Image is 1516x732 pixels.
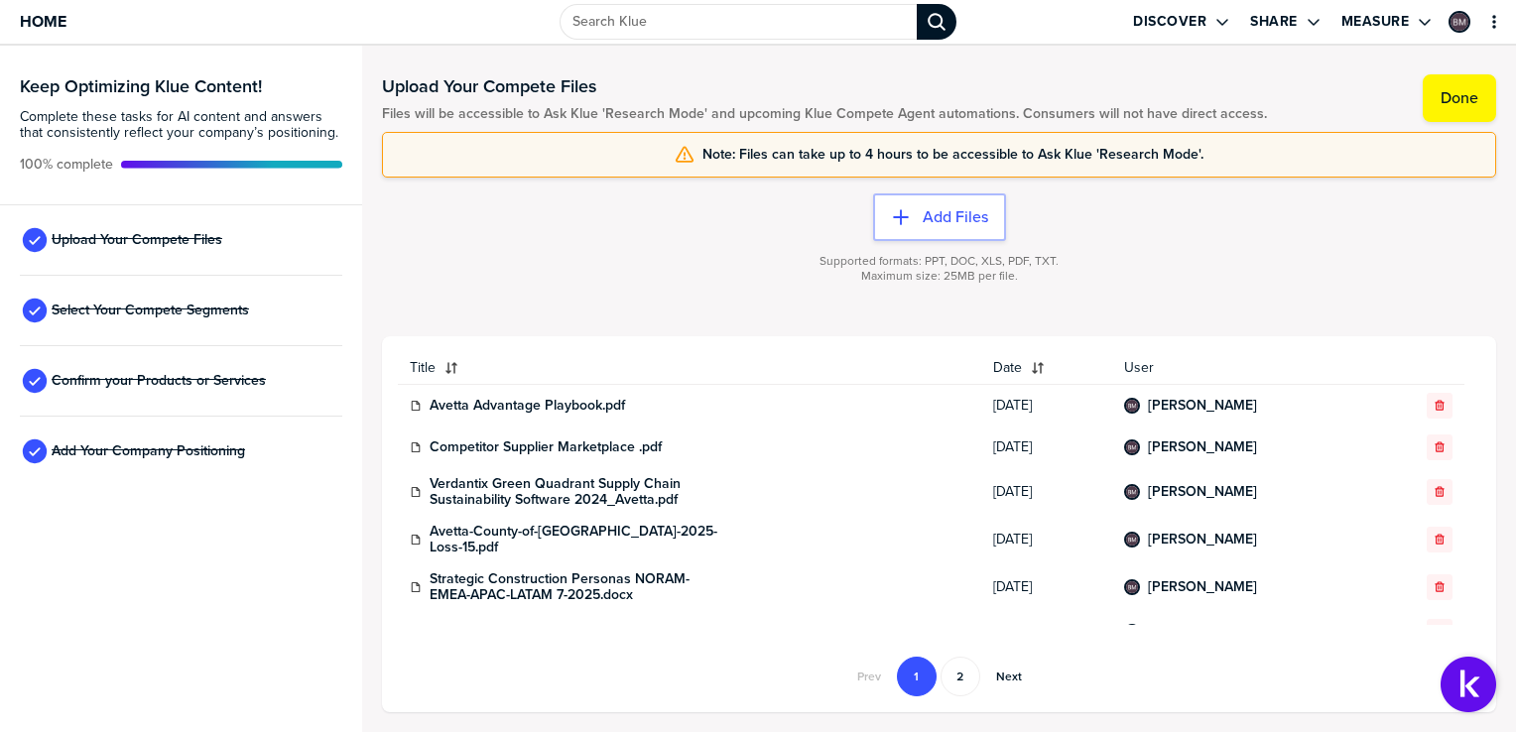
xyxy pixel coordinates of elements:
[1126,581,1138,593] img: 773b312f6bb182941ae6a8f00171ac48-sml.png
[430,524,727,555] a: Avetta-County-of-[GEOGRAPHIC_DATA]-2025-Loss-15.pdf
[430,439,662,455] a: Competitor Supplier Marketplace .pdf
[1148,398,1257,414] a: [PERSON_NAME]
[702,147,1203,163] span: Note: Files can take up to 4 hours to be accessible to Ask Klue 'Research Mode'.
[1148,439,1257,455] a: [PERSON_NAME]
[843,657,1036,696] nav: Pagination Navigation
[873,193,1006,241] button: Add Files
[1447,9,1472,35] a: Edit Profile
[845,657,893,696] button: Go to previous page
[1133,13,1206,31] label: Discover
[20,77,342,95] h3: Keep Optimizing Klue Content!
[20,13,66,30] span: Home
[1148,624,1257,640] a: [PERSON_NAME]
[1126,441,1138,453] img: 773b312f6bb182941ae6a8f00171ac48-sml.png
[993,398,1100,414] span: [DATE]
[984,657,1034,696] button: Go to next page
[430,398,625,414] a: Avetta Advantage Playbook.pdf
[1126,534,1138,546] img: 773b312f6bb182941ae6a8f00171ac48-sml.png
[1124,579,1140,595] div: Barb Mard
[923,207,988,227] label: Add Files
[1124,398,1140,414] div: Barb Mard
[1126,400,1138,412] img: 773b312f6bb182941ae6a8f00171ac48-sml.png
[993,484,1100,500] span: [DATE]
[1124,484,1140,500] div: Barb Mard
[398,352,981,384] button: Title
[993,360,1022,376] span: Date
[410,360,436,376] span: Title
[52,373,266,389] span: Confirm your Products or Services
[52,303,249,318] span: Select Your Compete Segments
[1126,486,1138,498] img: 773b312f6bb182941ae6a8f00171ac48-sml.png
[993,579,1100,595] span: [DATE]
[20,109,342,141] span: Complete these tasks for AI content and answers that consistently reflect your company’s position...
[861,269,1018,284] span: Maximum size: 25MB per file.
[941,657,980,696] button: Go to page 2
[1124,624,1140,640] div: Barb Mard
[820,254,1059,269] span: Supported formats: PPT, DOC, XLS, PDF, TXT.
[1148,484,1257,500] a: [PERSON_NAME]
[1441,88,1478,108] label: Done
[1449,11,1470,33] div: Barb Mard
[560,4,917,40] input: Search Klue
[20,157,113,173] span: Active
[1341,13,1410,31] label: Measure
[1148,579,1257,595] a: [PERSON_NAME]
[1124,360,1368,376] span: User
[1451,13,1468,31] img: 773b312f6bb182941ae6a8f00171ac48-sml.png
[981,352,1112,384] button: Date
[382,106,1267,122] span: Files will be accessible to Ask Klue 'Research Mode' and upcoming Klue Compete Agent automations....
[52,232,222,248] span: Upload Your Compete Files
[1148,532,1257,548] a: [PERSON_NAME]
[993,624,1100,640] span: [DATE]
[382,74,1267,98] h1: Upload Your Compete Files
[430,476,727,508] a: Verdantix Green Quadrant Supply Chain Sustainability Software 2024_Avetta.pdf
[1124,532,1140,548] div: Barb Mard
[1441,657,1496,712] button: Open Support Center
[1423,74,1496,122] button: Done
[52,443,245,459] span: Add Your Company Positioning
[430,624,620,640] a: Competitive AI Use (APAC).pdf
[917,4,956,40] div: Search Klue
[993,439,1100,455] span: [DATE]
[1250,13,1298,31] label: Share
[430,571,727,603] a: Strategic Construction Personas NORAM-EMEA-APAC-LATAM 7-2025.docx
[993,532,1100,548] span: [DATE]
[1124,439,1140,455] div: Barb Mard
